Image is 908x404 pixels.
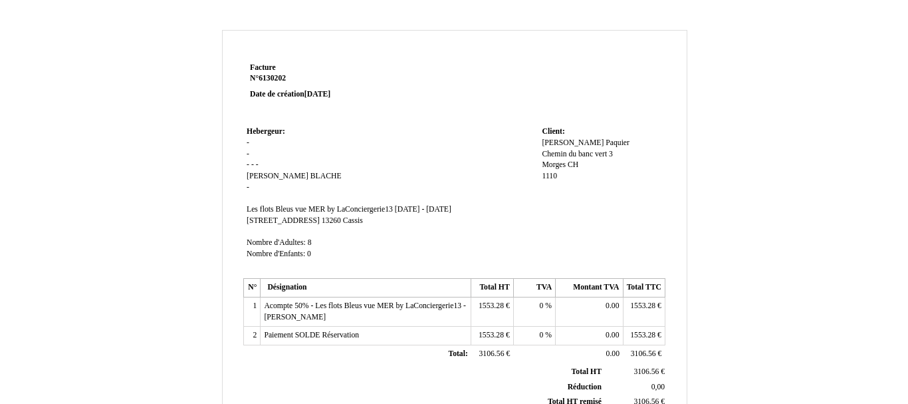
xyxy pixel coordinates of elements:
span: Paquier [606,138,629,147]
span: 0 [540,302,544,310]
th: Total HT [471,279,513,298]
span: 6130202 [259,74,286,83]
td: % [513,327,555,345]
span: 13260 [322,216,341,225]
span: Client: [542,127,564,136]
span: - [247,160,249,169]
span: - [256,160,259,169]
span: 0 [540,331,544,339]
span: Facture [250,63,276,72]
span: 1110 [542,172,557,180]
span: Hebergeur: [247,127,285,136]
span: 0 [307,250,311,258]
td: € [623,327,665,345]
td: € [623,345,665,364]
td: € [604,365,667,379]
span: Nombre d'Enfants: [247,250,305,258]
strong: N° [250,73,409,84]
span: 1553.28 [630,302,655,310]
span: 0.00 [606,349,620,358]
span: Les flots Bleus vue MER by LaConciergerie13 [247,205,393,214]
span: 0.00 [606,331,619,339]
span: Cassis [343,216,363,225]
span: 3106.56 [479,349,504,358]
span: - [247,150,249,158]
span: Nombre d'Adultes: [247,238,306,247]
span: 1553.28 [479,302,504,310]
span: 8 [308,238,312,247]
span: - [247,183,249,192]
span: BLACHE [310,172,342,180]
td: 1 [244,298,261,327]
span: Réduction [568,383,602,391]
span: [PERSON_NAME] [542,138,604,147]
span: [PERSON_NAME] [247,172,308,180]
span: - [251,160,254,169]
span: 0,00 [651,383,665,391]
th: N° [244,279,261,298]
th: Total TTC [623,279,665,298]
span: Total HT [572,367,602,376]
th: Montant TVA [556,279,623,298]
span: 3106.56 [631,349,656,358]
td: € [471,327,513,345]
span: [DATE] [304,90,330,99]
strong: Date de création [250,90,330,99]
span: 0.00 [606,302,619,310]
td: % [513,298,555,327]
span: Total: [448,349,467,358]
span: Acompte 50% - Les flots Bleus vue MER by LaConciergerie13 - [PERSON_NAME] [264,302,466,321]
td: € [623,298,665,327]
span: Morges [542,160,566,169]
th: TVA [513,279,555,298]
span: 1553.28 [630,331,655,339]
td: 2 [244,327,261,345]
td: € [471,345,513,364]
span: 3106.56 [633,367,659,376]
span: 1553.28 [479,331,504,339]
span: [DATE] - [DATE] [395,205,451,214]
td: € [471,298,513,327]
span: Chemin du banc vert 3 [542,150,612,158]
span: [STREET_ADDRESS] [247,216,320,225]
span: CH [568,160,578,169]
span: - [247,138,249,147]
span: Paiement SOLDE Réservation [264,331,359,339]
th: Désignation [261,279,471,298]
